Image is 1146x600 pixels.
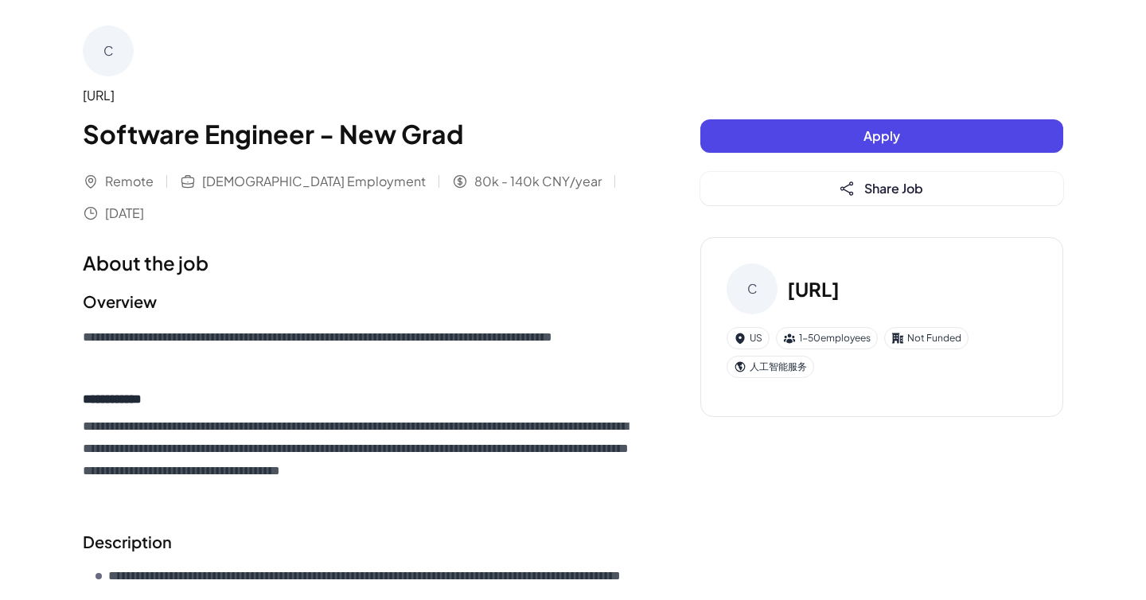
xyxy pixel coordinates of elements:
[863,127,900,144] span: Apply
[787,275,840,303] h3: [URL]
[83,248,637,277] h1: About the job
[776,327,878,349] div: 1-50 employees
[105,172,154,191] span: Remote
[864,180,923,197] span: Share Job
[202,172,426,191] span: [DEMOGRAPHIC_DATA] Employment
[83,115,637,153] h1: Software Engineer - New Grad
[727,263,778,314] div: C
[884,327,969,349] div: Not Funded
[727,327,770,349] div: US
[83,86,637,105] div: [URL]
[105,204,144,223] span: [DATE]
[474,172,602,191] span: 80k - 140k CNY/year
[700,172,1063,205] button: Share Job
[83,25,134,76] div: C
[83,530,637,554] h2: Description
[83,290,637,314] h2: Overview
[727,356,814,378] div: 人工智能服务
[700,119,1063,153] button: Apply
